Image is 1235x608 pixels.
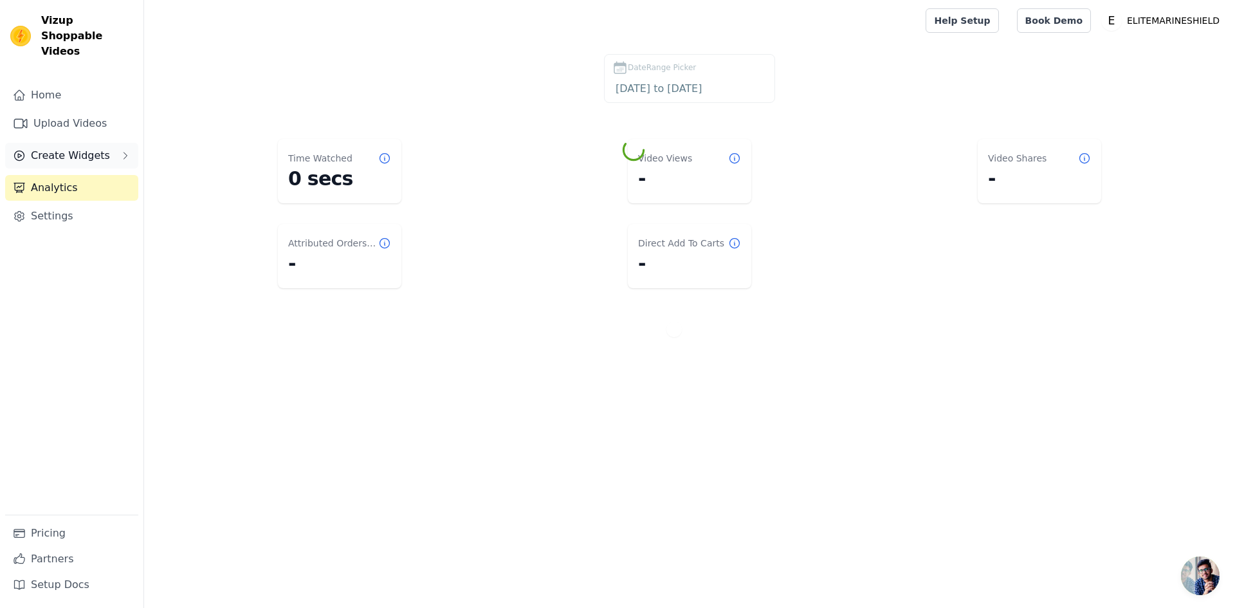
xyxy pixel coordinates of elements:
p: ELITEMARINESHIELD [1122,9,1225,32]
span: Vizup Shoppable Videos [41,13,133,59]
a: Book Demo [1017,8,1091,33]
span: Create Widgets [31,148,110,163]
button: E ELITEMARINESHIELD [1101,9,1225,32]
a: Settings [5,203,138,229]
text: E [1108,14,1115,27]
dd: - [638,252,741,275]
button: Create Widgets [5,143,138,169]
dt: Time Watched [288,152,352,165]
img: Vizup [10,26,31,46]
a: Help Setup [926,8,998,33]
a: Analytics [5,175,138,201]
dd: - [988,167,1091,190]
a: Upload Videos [5,111,138,136]
a: Partners [5,546,138,572]
div: Open chat [1181,557,1220,595]
dd: - [288,252,391,275]
a: Setup Docs [5,572,138,598]
dt: Video Shares [988,152,1047,165]
span: DateRange Picker [628,62,696,73]
input: DateRange Picker [612,80,767,97]
dt: Video Views [638,152,692,165]
dt: Direct Add To Carts [638,237,724,250]
dd: - [638,167,741,190]
a: Pricing [5,520,138,546]
dd: 0 secs [288,167,391,190]
a: Home [5,82,138,108]
dt: Attributed Orders Count [288,237,378,250]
